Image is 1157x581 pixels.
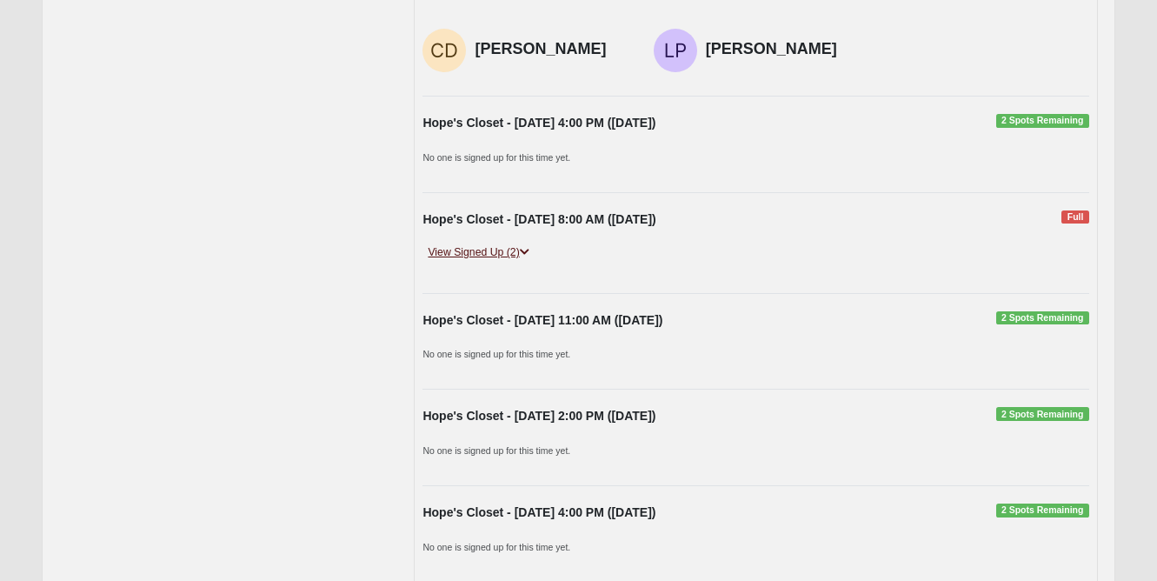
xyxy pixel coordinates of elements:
small: No one is signed up for this time yet. [422,152,570,163]
strong: Hope's Closet - [DATE] 8:00 AM ([DATE]) [422,212,655,226]
img: Cynthia Davis [422,29,466,72]
a: View Signed Up (2) [422,244,534,262]
span: Full [1061,210,1088,224]
small: No one is signed up for this time yet. [422,349,570,359]
h4: [PERSON_NAME] [475,40,627,59]
strong: Hope's Closet - [DATE] 4:00 PM ([DATE]) [422,505,655,519]
small: No one is signed up for this time yet. [422,445,570,456]
span: 2 Spots Remaining [996,114,1089,128]
span: 2 Spots Remaining [996,407,1089,421]
strong: Hope's Closet - [DATE] 4:00 PM ([DATE]) [422,116,655,130]
img: Linda Payne [654,29,697,72]
strong: Hope's Closet - [DATE] 2:00 PM ([DATE]) [422,409,655,423]
small: No one is signed up for this time yet. [422,542,570,552]
h4: [PERSON_NAME] [706,40,858,59]
span: 2 Spots Remaining [996,311,1089,325]
span: 2 Spots Remaining [996,504,1089,518]
strong: Hope's Closet - [DATE] 11:00 AM ([DATE]) [422,313,662,327]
